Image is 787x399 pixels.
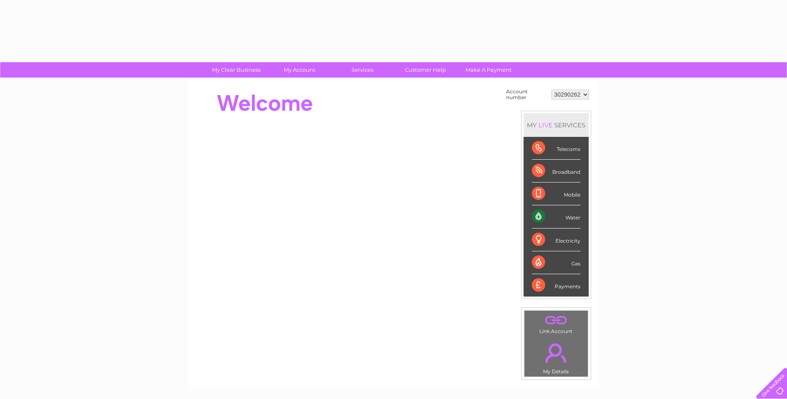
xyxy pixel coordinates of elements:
a: . [526,313,586,327]
div: Water [532,205,580,228]
div: MY SERVICES [524,113,589,137]
a: Make A Payment [454,62,523,78]
a: Services [328,62,397,78]
div: Payments [532,274,580,297]
a: Customer Help [391,62,460,78]
a: My Account [265,62,334,78]
div: Broadband [532,160,580,182]
div: LIVE [537,121,554,129]
a: My Clear Business [202,62,270,78]
div: Electricity [532,229,580,251]
td: Account number [504,87,549,102]
a: . [526,338,586,367]
div: Telecoms [532,137,580,160]
td: My Details [524,336,588,377]
div: Gas [532,251,580,274]
td: Link Account [524,310,588,336]
div: Mobile [532,182,580,205]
